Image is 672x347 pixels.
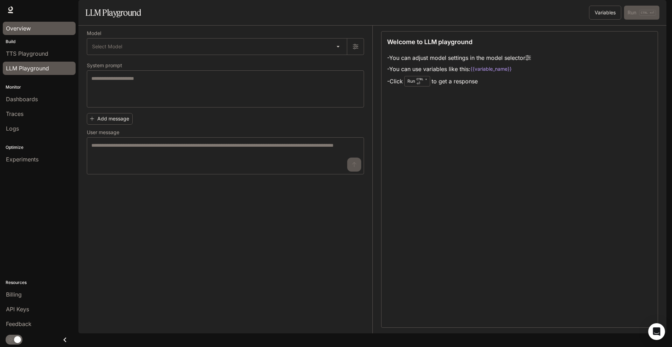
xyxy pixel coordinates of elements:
p: System prompt [87,63,122,68]
div: Select Model [87,39,347,55]
button: Add message [87,113,133,125]
p: ⏎ [416,77,427,85]
li: - You can use variables like this: [387,63,531,75]
li: - You can adjust model settings in the model selector [387,52,531,63]
p: Model [87,31,101,36]
p: CTRL + [416,77,427,81]
code: {{variable_name}} [470,65,512,72]
div: Open Intercom Messenger [648,323,665,340]
p: Welcome to LLM playground [387,37,472,47]
h1: LLM Playground [85,6,141,20]
button: Variables [589,6,621,20]
span: Select Model [92,43,122,50]
p: User message [87,130,119,135]
div: Run [404,76,430,86]
li: - Click to get a response [387,75,531,88]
